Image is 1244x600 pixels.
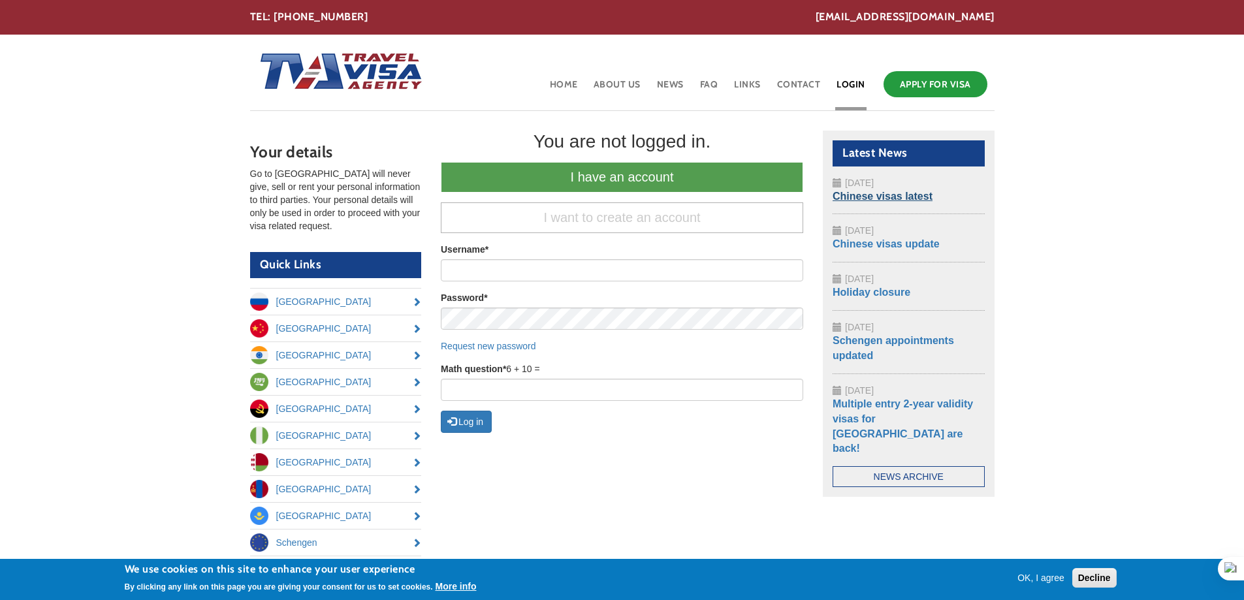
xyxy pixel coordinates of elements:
[699,68,720,110] a: FAQ
[1012,571,1070,584] button: OK, I agree
[833,140,985,166] h2: Latest News
[833,466,985,487] a: News Archive
[250,289,422,315] a: [GEOGRAPHIC_DATA]
[125,582,433,592] p: By clicking any link on this page you are giving your consent for us to set cookies.
[816,10,995,25] a: [EMAIL_ADDRESS][DOMAIN_NAME]
[250,396,422,422] a: [GEOGRAPHIC_DATA]
[503,364,506,374] span: This field is required.
[833,238,940,249] a: Chinese visas update
[884,71,987,97] a: Apply for Visa
[250,342,422,368] a: [GEOGRAPHIC_DATA]
[1072,568,1117,588] button: Decline
[250,10,995,25] div: TEL: [PHONE_NUMBER]
[485,244,488,255] span: This field is required.
[656,68,685,110] a: News
[835,68,867,110] a: Login
[845,385,874,396] span: [DATE]
[845,322,874,332] span: [DATE]
[250,529,422,556] a: Schengen
[833,398,973,454] a: Multiple entry 2-year validity visas for [GEOGRAPHIC_DATA] are back!
[441,202,803,233] a: I want to create an account
[845,178,874,188] span: [DATE]
[250,476,422,502] a: [GEOGRAPHIC_DATA]
[592,68,642,110] a: About Us
[733,68,762,110] a: Links
[845,225,874,236] span: [DATE]
[776,68,822,110] a: Contact
[441,362,803,401] div: 6 + 10 =
[845,274,874,284] span: [DATE]
[441,291,488,304] label: Password
[125,562,477,576] h2: We use cookies on this site to enhance your user experience
[250,144,422,161] h3: Your details
[441,362,506,375] label: Math question
[549,68,579,110] a: Home
[250,315,422,341] a: [GEOGRAPHIC_DATA]
[833,287,910,298] a: Holiday closure
[250,167,422,232] p: Go to [GEOGRAPHIC_DATA] will never give, sell or rent your personal information to third parties....
[441,411,492,433] button: Log in
[441,243,488,256] label: Username
[833,191,933,202] a: Chinese visas latest
[441,341,536,351] a: Request new password
[250,40,424,105] img: Home
[250,449,422,475] a: [GEOGRAPHIC_DATA]
[441,131,803,153] div: You are not logged in.
[250,422,422,449] a: [GEOGRAPHIC_DATA]
[484,292,487,303] span: This field is required.
[833,335,954,361] a: Schengen appointments updated
[441,162,803,193] a: I have an account
[250,369,422,395] a: [GEOGRAPHIC_DATA]
[436,580,477,593] button: More info
[250,503,422,529] a: [GEOGRAPHIC_DATA]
